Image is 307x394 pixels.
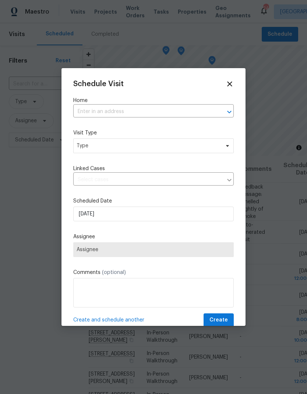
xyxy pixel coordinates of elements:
[204,313,234,327] button: Create
[77,142,220,149] span: Type
[102,270,126,275] span: (optional)
[73,269,234,276] label: Comments
[73,165,105,172] span: Linked Cases
[224,107,234,117] button: Open
[77,247,230,253] span: Assignee
[73,197,234,205] label: Scheduled Date
[73,233,234,240] label: Assignee
[73,80,124,88] span: Schedule Visit
[226,80,234,88] span: Close
[73,174,223,186] input: Select cases
[73,97,234,104] label: Home
[73,316,144,324] span: Create and schedule another
[209,316,228,325] span: Create
[73,129,234,137] label: Visit Type
[73,106,213,117] input: Enter in an address
[73,207,234,221] input: M/D/YYYY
